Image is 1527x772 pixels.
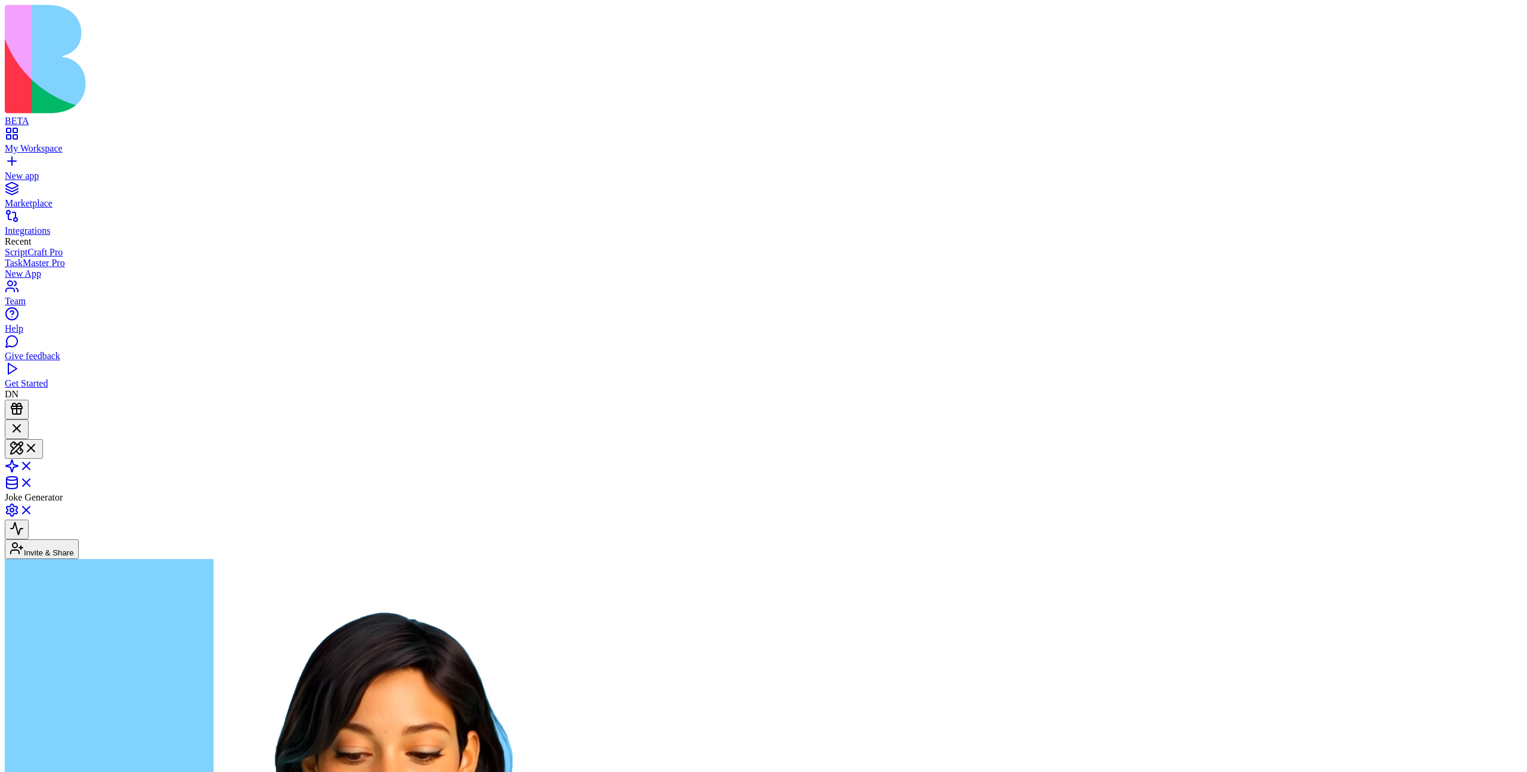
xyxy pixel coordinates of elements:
[5,351,1522,362] div: Give feedback
[5,268,1522,279] a: New App
[5,171,1522,181] div: New app
[5,389,18,399] span: DN
[5,285,1522,307] a: Team
[5,378,1522,389] div: Get Started
[5,323,1522,334] div: Help
[5,105,1522,126] a: BETA
[5,313,1522,334] a: Help
[5,143,1522,154] div: My Workspace
[5,539,79,559] button: Invite & Share
[5,247,1522,258] a: ScriptCraft Pro
[5,226,1522,236] div: Integrations
[5,340,1522,362] a: Give feedback
[5,116,1522,126] div: BETA
[5,368,1522,389] a: Get Started
[5,492,63,502] span: Joke Generator
[5,258,1522,268] a: TaskMaster Pro
[5,187,1522,209] a: Marketplace
[5,198,1522,209] div: Marketplace
[5,215,1522,236] a: Integrations
[5,132,1522,154] a: My Workspace
[5,5,484,113] img: logo
[5,160,1522,181] a: New app
[5,236,31,246] span: Recent
[5,296,1522,307] div: Team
